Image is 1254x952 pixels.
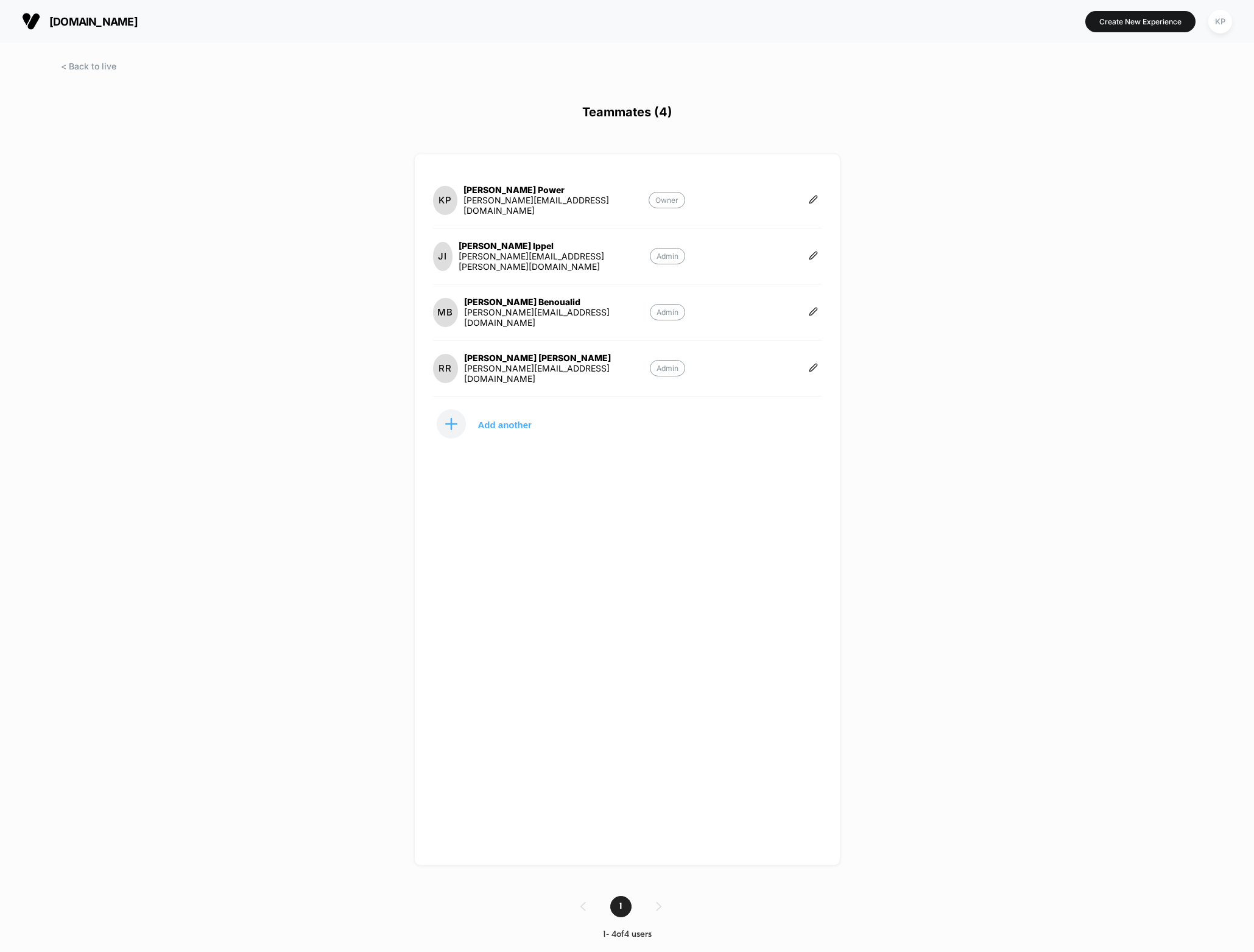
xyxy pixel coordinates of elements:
[464,353,650,363] div: [PERSON_NAME] [PERSON_NAME]
[438,250,447,262] p: JI
[459,241,650,251] div: [PERSON_NAME] Ippel
[463,185,649,195] div: [PERSON_NAME] Power
[650,360,685,376] p: Admin
[439,362,452,374] p: RR
[463,195,649,216] div: [PERSON_NAME][EMAIL_ADDRESS][DOMAIN_NAME]
[464,363,650,384] div: [PERSON_NAME][EMAIL_ADDRESS][DOMAIN_NAME]
[464,297,650,307] div: [PERSON_NAME] Benoualid
[433,409,555,439] button: Add another
[478,421,532,428] p: Add another
[437,306,453,318] p: MB
[49,15,138,28] span: [DOMAIN_NAME]
[1208,10,1232,33] div: KP
[650,304,685,320] p: Admin
[459,251,650,272] div: [PERSON_NAME][EMAIL_ADDRESS][PERSON_NAME][DOMAIN_NAME]
[610,896,632,917] span: 1
[1085,11,1196,32] button: Create New Experience
[22,12,40,30] img: Visually logo
[649,192,685,208] p: Owner
[650,248,685,264] p: Admin
[1205,9,1236,34] button: KP
[18,12,141,31] button: [DOMAIN_NAME]
[439,194,452,206] p: KP
[464,307,650,328] div: [PERSON_NAME][EMAIL_ADDRESS][DOMAIN_NAME]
